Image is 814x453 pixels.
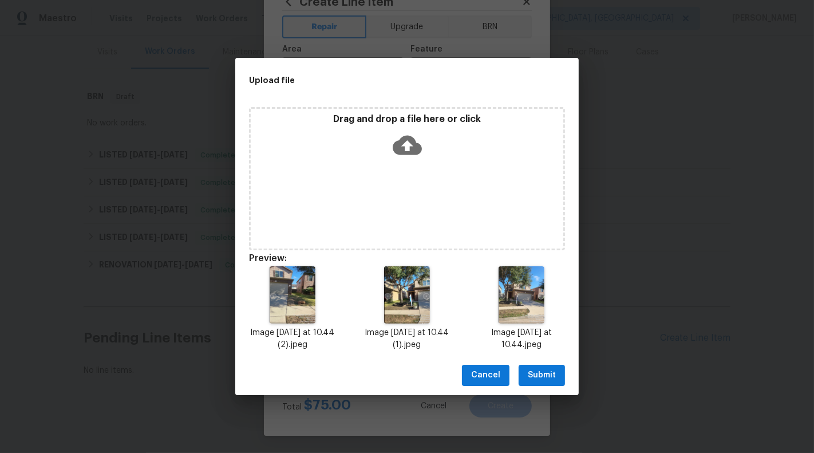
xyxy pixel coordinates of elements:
p: Image [DATE] at 10.44 (1).jpeg [363,327,451,351]
span: Submit [528,368,556,383]
button: Cancel [462,365,509,386]
h2: Upload file [249,74,513,86]
img: 2Q== [270,266,315,324]
img: Z [384,266,429,324]
p: Image [DATE] at 10.44 (2).jpeg [249,327,336,351]
button: Submit [519,365,565,386]
img: 9k= [499,266,544,324]
span: Cancel [471,368,500,383]
p: Drag and drop a file here or click [251,113,563,125]
p: Image [DATE] at 10.44.jpeg [478,327,565,351]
